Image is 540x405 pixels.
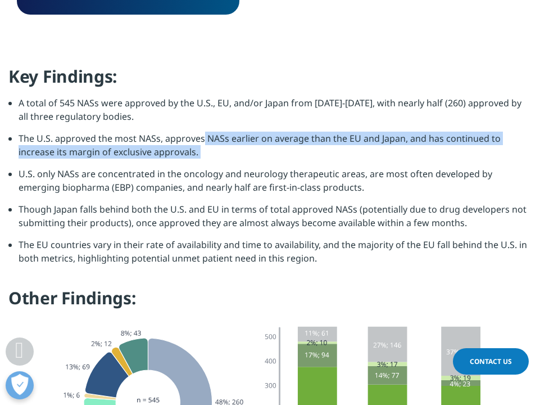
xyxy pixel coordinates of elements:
h4: Other Findings: [8,287,532,318]
li: The U.S. approved the most NASs, approves NASs earlier on average than the EU and Japan, and has ... [19,132,532,167]
a: Contact Us [453,348,529,375]
li: U.S. only NASs are concentrated in the oncology and neurology therapeutic areas, are most often d... [19,167,532,202]
li: The EU countries vary in their rate of availability and time to availability, and the majority of... [19,238,532,273]
li: A total of 545 NASs were approved by the U.S., EU, and/or Japan from [DATE]-[DATE], with nearly h... [19,96,532,132]
span: Contact Us [470,357,512,366]
h4: Key Findings: [8,65,532,96]
button: Open Preferences [6,371,34,399]
li: Though Japan falls behind both the U.S. and EU in terms of total approved NASs (potentially due t... [19,202,532,238]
